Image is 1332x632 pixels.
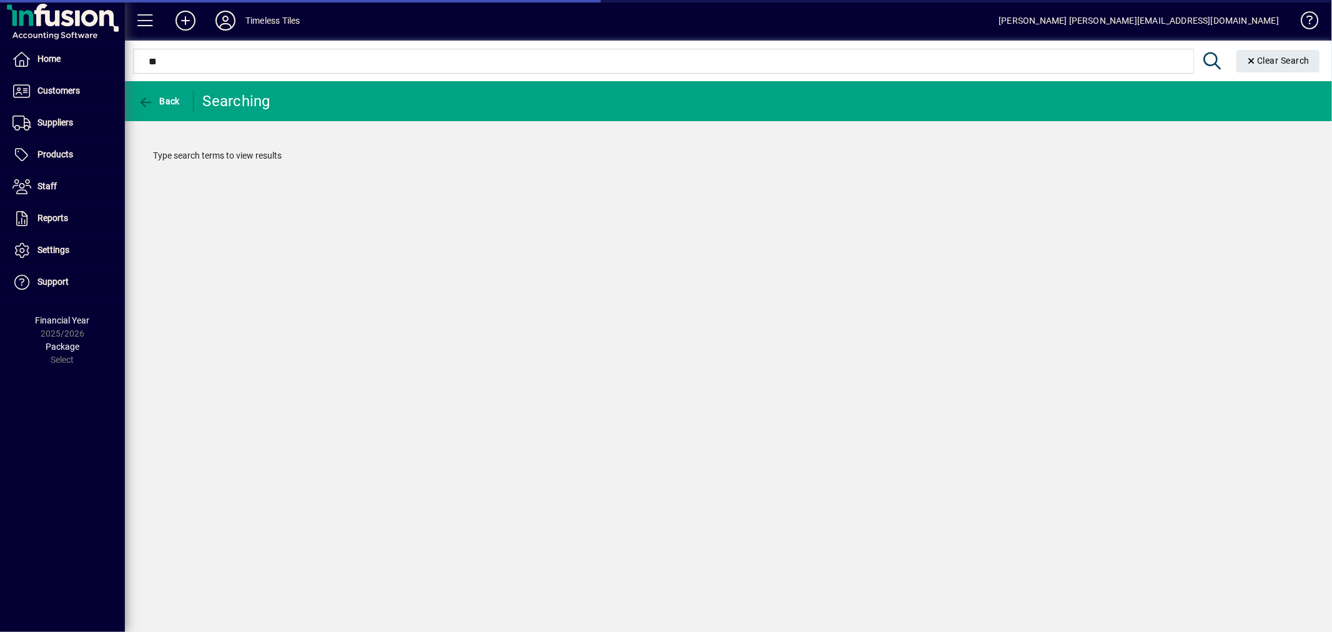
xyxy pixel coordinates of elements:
[37,245,69,255] span: Settings
[165,9,205,32] button: Add
[37,213,68,223] span: Reports
[37,117,73,127] span: Suppliers
[6,235,125,266] a: Settings
[125,90,194,112] app-page-header-button: Back
[6,107,125,139] a: Suppliers
[999,11,1279,31] div: [PERSON_NAME] [PERSON_NAME][EMAIL_ADDRESS][DOMAIN_NAME]
[6,267,125,298] a: Support
[1291,2,1316,43] a: Knowledge Base
[245,11,300,31] div: Timeless Tiles
[46,342,79,352] span: Package
[205,9,245,32] button: Profile
[135,90,183,112] button: Back
[138,96,180,106] span: Back
[1246,56,1310,66] span: Clear Search
[6,44,125,75] a: Home
[37,86,80,96] span: Customers
[1236,50,1320,72] button: Clear
[203,91,270,111] div: Searching
[141,137,1316,175] div: Type search terms to view results
[6,171,125,202] a: Staff
[37,149,73,159] span: Products
[6,76,125,107] a: Customers
[36,315,90,325] span: Financial Year
[37,54,61,64] span: Home
[6,139,125,170] a: Products
[37,277,69,287] span: Support
[6,203,125,234] a: Reports
[37,181,57,191] span: Staff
